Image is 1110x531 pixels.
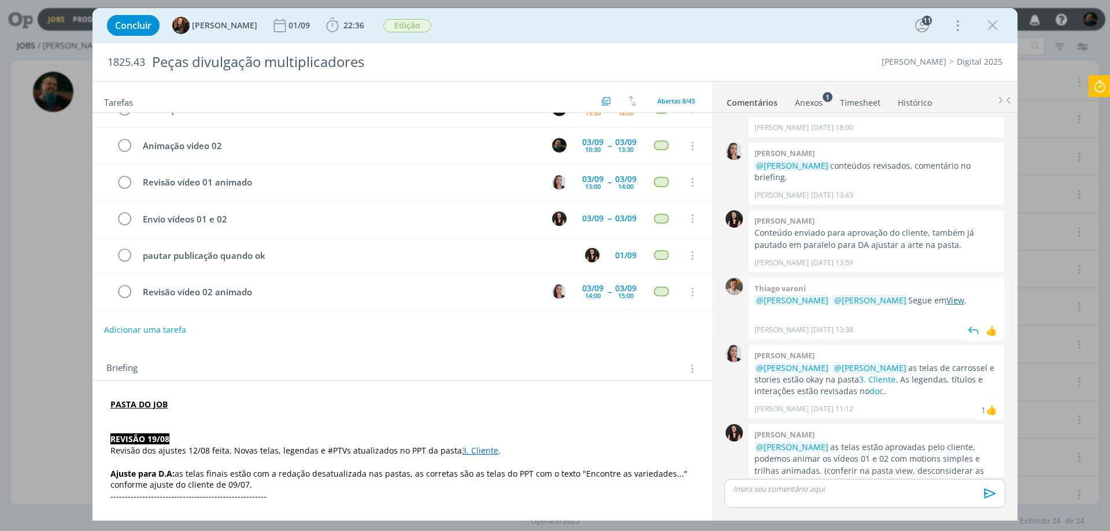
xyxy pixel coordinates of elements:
button: M [550,137,568,154]
span: Briefing [106,361,138,376]
div: Revisão vídeo 01 animado [138,175,541,190]
div: Animação video 02 [138,139,541,153]
button: T[PERSON_NAME] [172,17,257,34]
a: View [946,295,964,306]
div: Revisão vídeo 02 animado [138,285,541,299]
button: 11 [913,16,931,35]
span: -- [608,178,611,186]
img: I [552,211,567,226]
p: [PERSON_NAME] [754,404,809,414]
b: [PERSON_NAME] [754,350,815,361]
div: 1 [981,404,986,416]
a: Histórico [897,92,933,109]
b: [PERSON_NAME] [754,148,815,158]
span: @[PERSON_NAME] [756,362,828,373]
a: Comentários [726,92,778,109]
a: Digital 2025 [957,56,1002,67]
span: Tarefas [104,94,133,108]
div: 11 [922,16,932,25]
strong: Ajuste para D.A: [110,468,175,479]
span: -- [608,142,611,150]
div: 01/09 [288,21,312,29]
div: 03/09 [615,138,637,146]
div: 15:30 [585,110,601,116]
span: 22:36 [343,20,364,31]
div: 03/09 [615,284,637,292]
div: 03/09 [582,214,604,222]
span: . [498,445,501,456]
img: C [552,284,567,299]
div: 👍 [986,324,997,337]
p: [PERSON_NAME] [754,190,809,200]
span: -- [608,214,611,222]
span: @[PERSON_NAME] [834,362,906,373]
span: [DATE] 18:00 [811,122,853,133]
p: [PERSON_NAME] [754,258,809,268]
div: 14:00 [585,292,601,299]
img: C [726,143,743,160]
b: Thiago varoni [754,283,806,294]
div: 15:00 [618,292,634,299]
span: [PERSON_NAME] [192,21,257,29]
span: @[PERSON_NAME] [834,295,906,306]
img: I [726,424,743,441]
img: C [726,345,743,362]
img: arrow-down-up.svg [628,96,637,106]
div: 03/09 [582,284,604,292]
a: 3. Cliente [859,374,896,385]
span: @[PERSON_NAME] [756,295,828,306]
span: 1825.43 [108,56,145,69]
a: Timesheet [839,92,881,109]
p: Conteúdo enviado para aprovação do cliente, também já pautado em paralelo para DA ajustar a arte ... [754,227,998,251]
button: Edição [383,18,432,33]
span: Revisão dos ajustes 12/08 feita. Novas telas, legendas e #PTVs atualizados no PPT da pasta [110,445,462,456]
div: 13:00 [585,183,601,190]
div: 13:30 [618,146,634,153]
button: Adicionar uma tarefa [103,320,187,340]
span: -- [608,105,611,113]
button: 22:36 [323,16,367,35]
span: @[PERSON_NAME] [756,160,828,171]
p: as telas estão aprovadas pelo cliente, podemos animar os vídeos 01 e 02 com motions simples e tri... [754,441,998,489]
a: 3. Cliente [462,445,498,456]
button: I [550,210,568,227]
div: Anexos [795,97,823,109]
a: [PERSON_NAME] [882,56,946,67]
div: 14:00 [618,183,634,190]
img: T [726,278,743,295]
div: 03/09 [615,175,637,183]
button: C [550,173,568,191]
img: answer.svg [965,322,982,339]
div: dialog [92,8,1017,521]
sup: 1 [823,92,832,102]
span: [DATE] 11:12 [811,404,853,414]
span: Abertas 8/43 [657,96,695,105]
a: PASTA DO JOB [110,399,168,410]
div: 03/09 [582,175,604,183]
div: Isabelle Silva [986,403,997,417]
span: -- [608,288,611,296]
a: doc [869,385,883,396]
div: 10:30 [585,146,601,153]
p: Segue em . [754,295,998,306]
span: ------------------------------------------------------ [110,491,267,502]
span: @[PERSON_NAME] [756,441,828,452]
span: [DATE] 13:59 [811,258,853,268]
button: C [550,283,568,300]
img: M [552,138,567,153]
p: as telas de carrossel e stories estão okay na pasta . As legendas, títulos e interações estão rev... [754,362,998,398]
p: conteúdos revisados, comentário no briefing. [754,160,998,184]
div: 01/09 [615,251,637,259]
img: I [726,210,743,228]
p: [PERSON_NAME] [754,122,809,133]
b: [PERSON_NAME] [754,429,815,440]
strong: REVISÃO 19/08 [110,433,169,444]
img: T [172,17,190,34]
div: pautar publicação quando ok [138,248,574,263]
span: as telas finais estão com a redação desatualizada nas pastas, as corretas são as telas do PPT com... [110,468,690,491]
div: 03/09 [615,214,637,222]
span: [DATE] 13:38 [811,325,853,335]
img: C [552,175,567,190]
b: [PERSON_NAME] [754,216,815,226]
